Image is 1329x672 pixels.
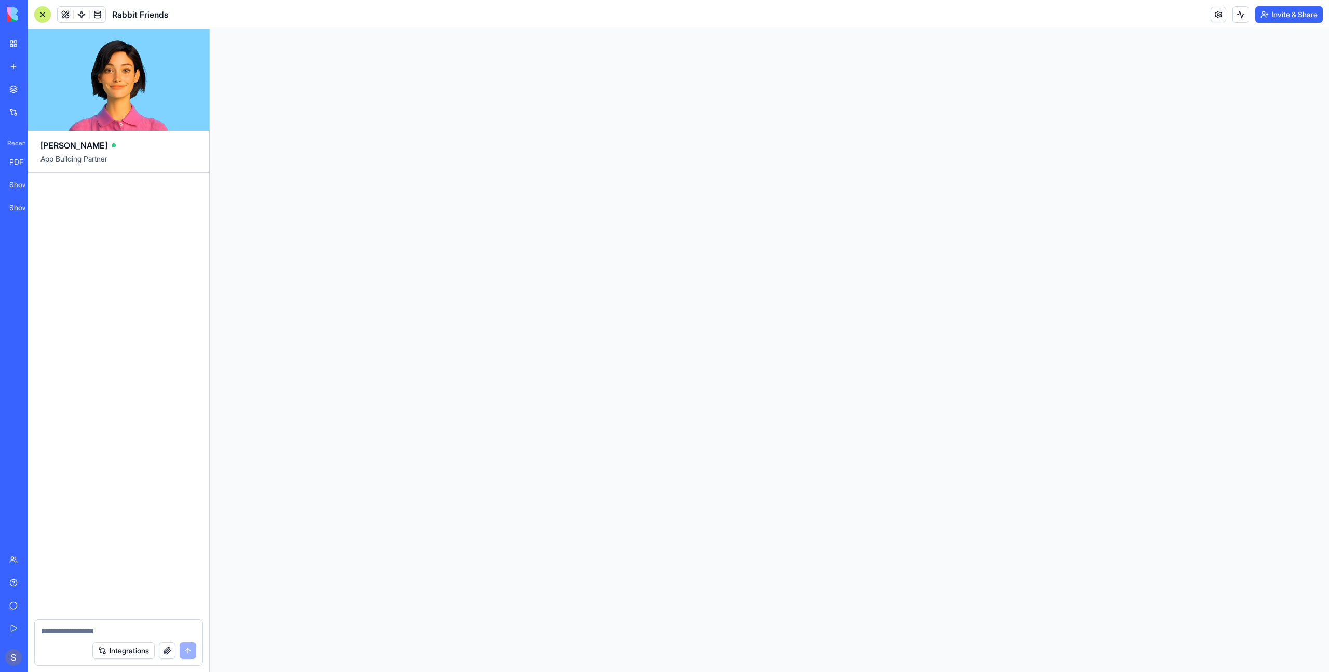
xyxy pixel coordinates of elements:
span: [PERSON_NAME] [40,139,107,152]
div: ShowMeTheBunnies [9,203,38,213]
img: ACg8ocJg4p_dPqjhSL03u1SIVTGQdpy5AIiJU7nt3TQW-L-gyDNKzg=s96-c [5,649,22,666]
div: PDF Viewer [9,157,38,167]
button: Integrations [92,642,155,659]
a: ShowMeTheBunnies [3,197,45,218]
img: logo [7,7,72,22]
a: ShowMeTheBunnies [3,174,45,195]
button: Invite & Share [1255,6,1323,23]
span: Recent [3,139,25,147]
a: PDF Viewer [3,152,45,172]
span: App Building Partner [40,154,197,172]
span: Rabbit Friends [112,8,168,21]
div: ShowMeTheBunnies [9,180,38,190]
